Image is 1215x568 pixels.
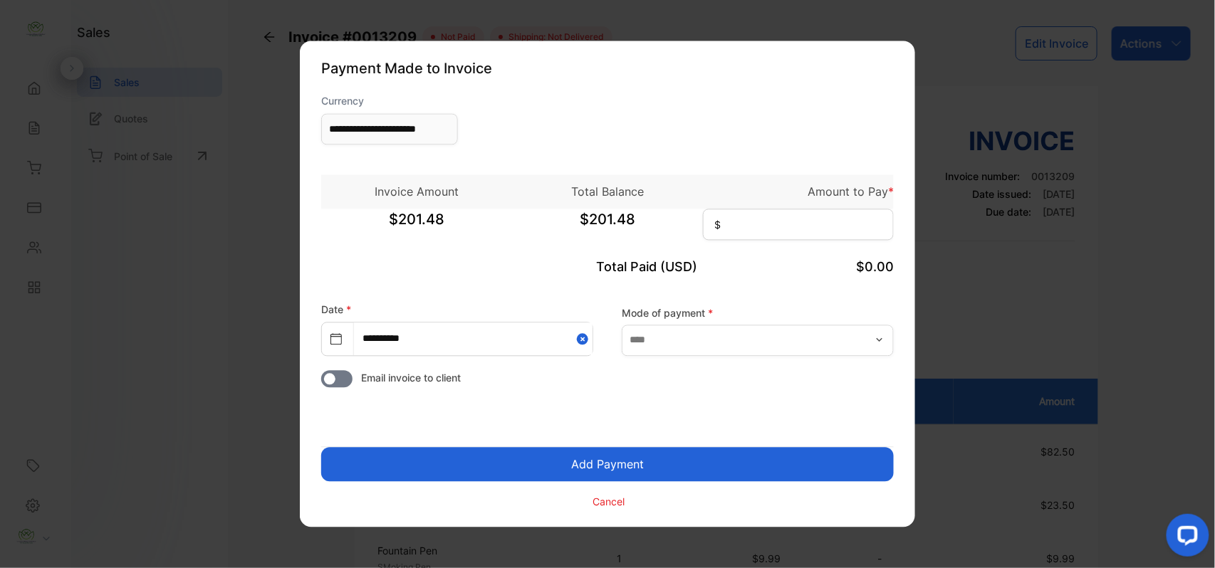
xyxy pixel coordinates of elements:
[512,209,703,245] span: $201.48
[622,305,894,320] label: Mode of payment
[714,218,721,233] span: $
[593,494,625,509] p: Cancel
[321,94,458,109] label: Currency
[703,184,894,201] p: Amount to Pay
[321,448,894,482] button: Add Payment
[856,260,894,275] span: $0.00
[512,184,703,201] p: Total Balance
[361,371,461,386] span: Email invoice to client
[321,304,351,316] label: Date
[321,58,894,80] p: Payment Made to Invoice
[512,258,703,277] p: Total Paid (USD)
[321,209,512,245] span: $201.48
[1155,508,1215,568] iframe: LiveChat chat widget
[577,323,593,355] button: Close
[321,184,512,201] p: Invoice Amount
